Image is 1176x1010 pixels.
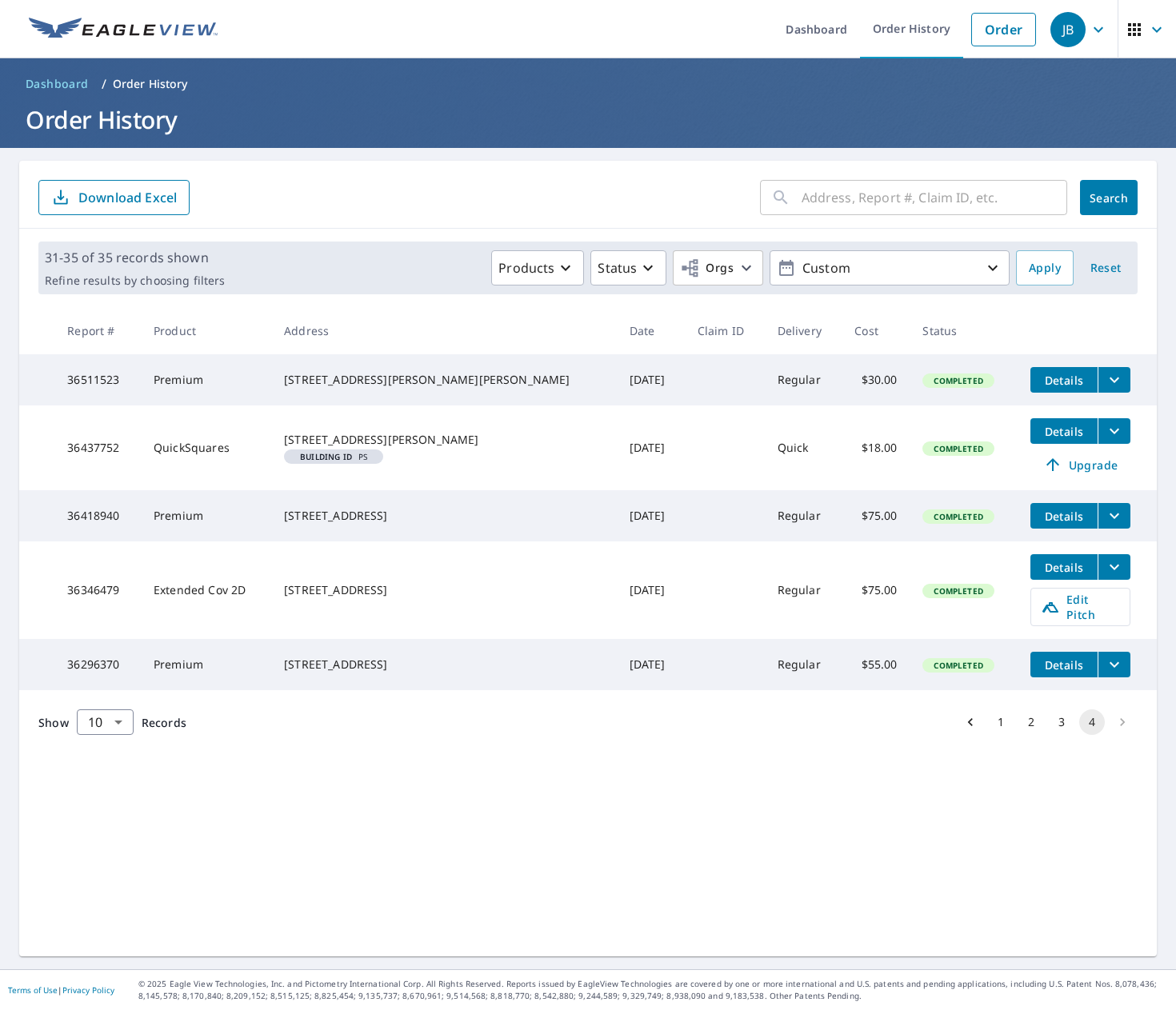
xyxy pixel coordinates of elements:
span: Completed [924,511,992,522]
span: Orgs [680,258,734,278]
td: Premium [141,354,271,405]
span: Show [38,715,69,730]
button: detailsBtn-36437752 [1030,418,1098,444]
span: Details [1040,509,1088,524]
th: Cost [842,307,910,354]
th: Product [141,307,271,354]
a: Order [971,13,1036,46]
td: Regular [765,541,842,639]
span: Details [1040,657,1088,673]
a: Dashboard [19,71,95,97]
td: $75.00 [842,541,910,639]
button: Search [1080,180,1138,215]
button: Orgs [673,250,763,285]
p: Order History [113,76,188,92]
p: Status [598,258,637,277]
button: Download Excel [38,180,190,215]
td: 36418940 [54,490,141,541]
th: Date [617,307,685,354]
td: [DATE] [617,639,685,690]
th: Report # [54,307,141,354]
span: Completed [924,660,992,671]
td: [DATE] [617,490,685,541]
td: [DATE] [617,354,685,405]
a: Terms of Use [8,984,58,996]
p: Custom [796,254,983,282]
button: filesDropdownBtn-36437752 [1098,418,1130,444]
span: Reset [1086,258,1125,278]
span: Completed [924,375,992,386]
td: Premium [141,639,271,690]
p: | [8,985,114,995]
th: Delivery [765,307,842,354]
input: Address, Report #, Claim ID, etc. [802,175,1067,220]
span: Records [142,715,186,730]
button: filesDropdownBtn-36511523 [1098,367,1130,393]
span: Details [1040,560,1088,575]
th: Address [271,307,616,354]
span: Details [1040,424,1088,439]
p: Refine results by choosing filters [45,273,225,288]
td: 36346479 [54,541,141,639]
nav: pagination navigation [955,709,1138,735]
td: $18.00 [842,405,910,490]
div: [STREET_ADDRESS] [284,582,603,598]
button: Products [491,250,584,285]
button: Custom [770,250,1010,285]
td: 36511523 [54,354,141,405]
button: Go to page 2 [1018,709,1044,735]
button: Go to previous page [958,709,983,735]
td: Regular [765,490,842,541]
span: Dashboard [26,76,89,92]
a: Privacy Policy [62,984,114,996]
td: [DATE] [617,405,685,490]
div: [STREET_ADDRESS][PERSON_NAME] [284,432,603,448]
th: Status [910,307,1017,354]
li: / [102,74,106,94]
td: $55.00 [842,639,910,690]
td: Regular [765,639,842,690]
span: Completed [924,585,992,597]
p: © 2025 Eagle View Technologies, Inc. and Pictometry International Corp. All Rights Reserved. Repo... [138,978,1168,1002]
em: Building ID [300,453,352,461]
button: detailsBtn-36418940 [1030,503,1098,529]
a: Edit Pitch [1030,588,1130,626]
td: 36437752 [54,405,141,490]
td: $75.00 [842,490,910,541]
td: $30.00 [842,354,910,405]
nav: breadcrumb [19,71,1157,97]
button: filesDropdownBtn-36296370 [1098,652,1130,677]
button: Status [590,250,666,285]
button: Reset [1080,250,1131,285]
td: Regular [765,354,842,405]
div: 10 [77,700,134,745]
button: filesDropdownBtn-36346479 [1098,554,1130,580]
button: Apply [1016,250,1074,285]
button: detailsBtn-36511523 [1030,367,1098,393]
a: Upgrade [1030,452,1130,477]
button: Go to page 3 [1049,709,1074,735]
button: detailsBtn-36296370 [1030,652,1098,677]
p: Download Excel [78,189,177,206]
p: 31-35 of 35 records shown [45,248,225,267]
span: Apply [1029,258,1061,278]
th: Claim ID [685,307,765,354]
div: [STREET_ADDRESS] [284,508,603,524]
img: EV Logo [29,18,218,42]
button: Go to page 1 [988,709,1014,735]
td: Quick [765,405,842,490]
td: [DATE] [617,541,685,639]
h1: Order History [19,103,1157,136]
td: 36296370 [54,639,141,690]
span: Search [1093,190,1125,206]
td: QuickSquares [141,405,271,490]
span: PS [290,453,377,461]
button: page 4 [1079,709,1105,735]
td: Premium [141,490,271,541]
div: [STREET_ADDRESS] [284,657,603,673]
div: JB [1050,12,1086,47]
button: filesDropdownBtn-36418940 [1098,503,1130,529]
p: Products [498,258,554,277]
span: Completed [924,443,992,454]
td: Extended Cov 2D [141,541,271,639]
